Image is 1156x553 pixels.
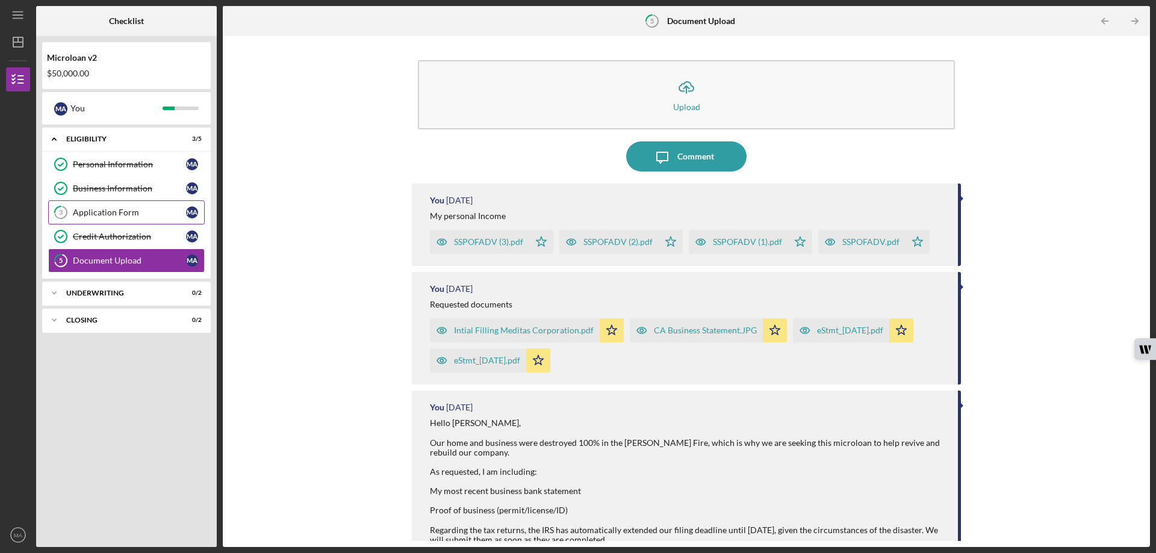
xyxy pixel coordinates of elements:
[677,141,714,171] div: Comment
[59,257,63,265] tspan: 5
[73,208,186,217] div: Application Form
[842,237,900,247] div: SSPOFADV.pdf
[48,224,205,249] a: Credit AuthorizationMA
[48,176,205,200] a: Business InformationMA
[47,53,206,63] div: Microloan v2
[418,60,955,129] button: Upload
[454,237,523,247] div: SSPOFADV (3).pdf
[650,17,654,25] tspan: 5
[430,300,512,309] div: Requested documents
[73,232,186,241] div: Credit Authorization
[59,209,63,217] tspan: 3
[454,356,520,365] div: eStmt_[DATE].pdf
[66,135,172,143] div: Eligibility
[454,326,594,335] div: Intial Filling Meditas Corporation.pdf
[73,184,186,193] div: Business Information
[186,158,198,170] div: M A
[446,284,473,294] time: 2025-09-15 15:33
[430,348,550,372] button: eStmt_[DATE].pdf
[818,230,930,254] button: SSPOFADV.pdf
[73,256,186,265] div: Document Upload
[689,230,812,254] button: SSPOFADV (1).pdf
[48,200,205,224] a: 3Application FormMA
[446,196,473,205] time: 2025-09-15 15:37
[630,318,787,342] button: CA Business Statement.JPG
[48,152,205,176] a: Personal InformationMA
[654,326,757,335] div: CA Business Statement.JPG
[109,16,144,26] b: Checklist
[180,317,202,324] div: 0 / 2
[180,289,202,297] div: 0 / 2
[180,135,202,143] div: 3 / 5
[14,532,23,539] text: MA
[186,255,198,267] div: M A
[70,98,163,119] div: You
[47,69,206,78] div: $50,000.00
[583,237,653,247] div: SSPOFADV (2).pdf
[73,159,186,169] div: Personal Information
[817,326,883,335] div: eStmt_[DATE].pdf
[626,141,747,171] button: Comment
[66,317,172,324] div: Closing
[793,318,913,342] button: eStmt_[DATE].pdf
[446,403,473,412] time: 2025-09-15 15:27
[673,102,700,111] div: Upload
[430,196,444,205] div: You
[430,230,553,254] button: SSPOFADV (3).pdf
[66,289,172,297] div: Underwriting
[186,230,198,243] div: M A
[667,16,735,26] b: Document Upload
[48,249,205,273] a: 5Document UploadMA
[559,230,683,254] button: SSPOFADV (2).pdf
[430,284,444,294] div: You
[186,182,198,194] div: M A
[6,523,30,547] button: MA
[186,206,198,218] div: M A
[430,318,624,342] button: Intial Filling Meditas Corporation.pdf
[430,211,506,221] div: My personal Income
[713,237,782,247] div: SSPOFADV (1).pdf
[430,403,444,412] div: You
[54,102,67,116] div: M A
